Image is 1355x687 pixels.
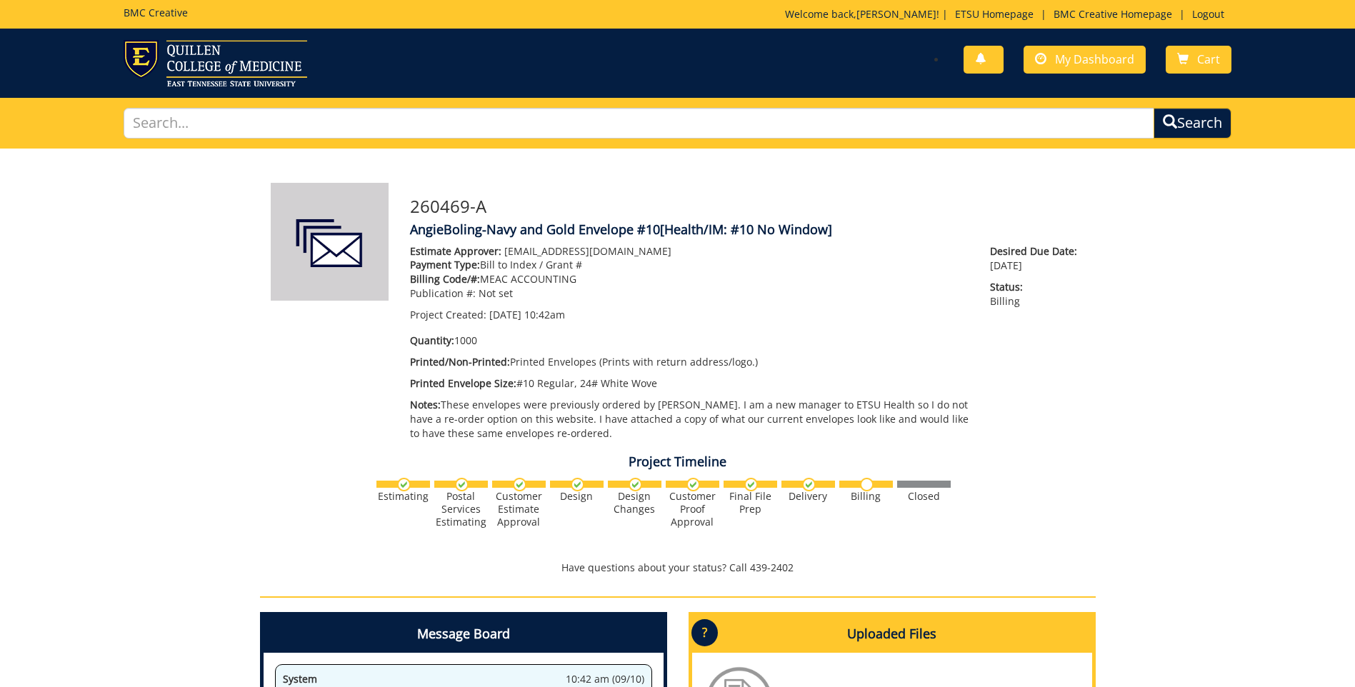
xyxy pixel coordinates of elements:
p: MEAC ACCOUNTING [410,272,969,286]
p: Printed Envelopes (Prints with return address/logo.) [410,355,969,369]
span: Printed/Non-Printed: [410,355,510,368]
div: Final File Prep [724,490,777,516]
img: no [860,478,874,491]
a: Cart [1166,46,1231,74]
p: #10 Regular, 24# White Wove [410,376,969,391]
span: [Health/IM: #10 No Window] [660,221,832,238]
button: Search [1154,108,1231,139]
img: checkmark [686,478,700,491]
span: My Dashboard [1055,51,1134,67]
h4: Message Board [264,616,664,653]
span: Cart [1197,51,1220,67]
div: Estimating [376,490,430,503]
span: Quantity: [410,334,454,347]
img: checkmark [397,478,411,491]
img: Product featured image [271,183,389,301]
span: Printed Envelope Size: [410,376,516,390]
a: Logout [1185,7,1231,21]
img: checkmark [744,478,758,491]
div: Design [550,490,604,503]
h3: 260469-A [410,197,1085,216]
h4: Project Timeline [260,455,1096,469]
img: checkmark [513,478,526,491]
p: [EMAIL_ADDRESS][DOMAIN_NAME] [410,244,969,259]
a: My Dashboard [1024,46,1146,74]
p: Bill to Index / Grant # [410,258,969,272]
span: Payment Type: [410,258,480,271]
span: [DATE] 10:42am [489,308,565,321]
div: Delivery [781,490,835,503]
div: Design Changes [608,490,661,516]
div: Billing [839,490,893,503]
span: Billing Code/#: [410,272,480,286]
span: Not set [479,286,513,300]
span: Project Created: [410,308,486,321]
p: These envelopes were previously ordered by [PERSON_NAME]. I am a new manager to ETSU Health so I ... [410,398,969,441]
span: Publication #: [410,286,476,300]
a: ETSU Homepage [948,7,1041,21]
span: System [283,672,317,686]
p: Have questions about your status? Call 439-2402 [260,561,1096,575]
img: checkmark [455,478,469,491]
img: ETSU logo [124,40,307,86]
div: Customer Estimate Approval [492,490,546,528]
div: Closed [897,490,951,503]
img: checkmark [629,478,642,491]
p: Billing [990,280,1084,309]
span: Notes: [410,398,441,411]
span: 10:42 am (09/10) [566,672,644,686]
p: [DATE] [990,244,1084,273]
span: Desired Due Date: [990,244,1084,259]
h5: BMC Creative [124,7,188,18]
div: Customer Proof Approval [666,490,719,528]
p: ? [691,619,718,646]
img: checkmark [802,478,816,491]
img: checkmark [571,478,584,491]
span: Estimate Approver: [410,244,501,258]
div: Postal Services Estimating [434,490,488,528]
p: 1000 [410,334,969,348]
span: Status: [990,280,1084,294]
a: [PERSON_NAME] [856,7,936,21]
input: Search... [124,108,1154,139]
p: Welcome back, ! | | | [785,7,1231,21]
a: BMC Creative Homepage [1046,7,1179,21]
h4: AngieBoling-Navy and Gold Envelope #10 [410,223,1085,237]
h4: Uploaded Files [692,616,1092,653]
